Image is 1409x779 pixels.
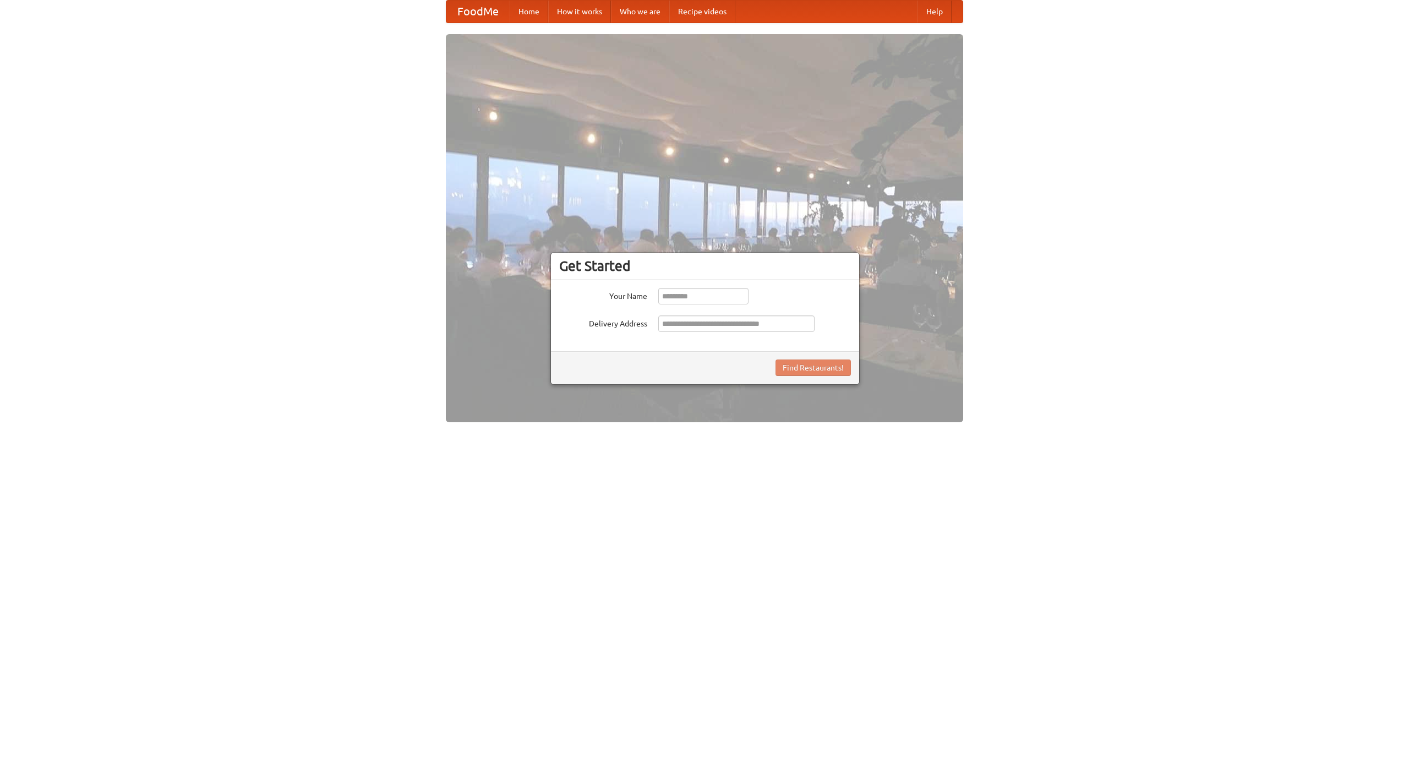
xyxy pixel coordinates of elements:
a: Help [918,1,952,23]
a: FoodMe [446,1,510,23]
h3: Get Started [559,258,851,274]
button: Find Restaurants! [776,359,851,376]
label: Delivery Address [559,315,647,329]
a: Who we are [611,1,669,23]
a: How it works [548,1,611,23]
a: Home [510,1,548,23]
label: Your Name [559,288,647,302]
a: Recipe videos [669,1,735,23]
